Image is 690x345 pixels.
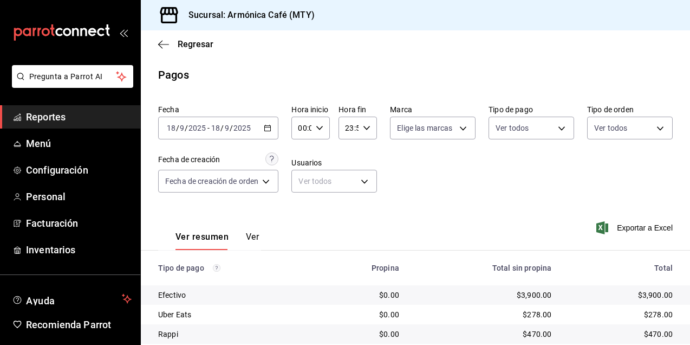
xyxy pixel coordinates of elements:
[26,189,132,204] span: Personal
[178,39,213,49] span: Regresar
[291,106,330,113] label: Hora inicio
[325,290,399,301] div: $0.00
[416,329,551,340] div: $470.00
[119,28,128,37] button: open_drawer_menu
[29,71,116,82] span: Pregunta a Parrot AI
[594,123,627,133] span: Ver todos
[185,124,188,132] span: /
[397,123,452,133] span: Elige las marcas
[233,124,251,132] input: ----
[180,9,315,22] h3: Sucursal: Armónica Café (MTY)
[158,264,308,272] div: Tipo de pago
[416,264,551,272] div: Total sin propina
[158,329,308,340] div: Rappi
[224,124,230,132] input: --
[291,159,377,167] label: Usuarios
[569,309,673,320] div: $278.00
[325,309,399,320] div: $0.00
[12,65,133,88] button: Pregunta a Parrot AI
[598,221,673,234] button: Exportar a Excel
[176,124,179,132] span: /
[587,106,673,113] label: Tipo de orden
[496,123,529,133] span: Ver todos
[175,232,229,250] button: Ver resumen
[291,170,377,193] div: Ver todos
[158,67,189,83] div: Pagos
[325,264,399,272] div: Propina
[158,39,213,49] button: Regresar
[26,136,132,151] span: Menú
[569,329,673,340] div: $470.00
[188,124,206,132] input: ----
[489,106,574,113] label: Tipo de pago
[26,163,132,177] span: Configuración
[158,154,220,165] div: Fecha de creación
[246,232,287,250] button: Ver pagos
[207,124,210,132] span: -
[569,290,673,301] div: $3,900.00
[26,292,118,305] span: Ayuda
[175,232,261,250] div: navigation tabs
[325,329,399,340] div: $0.00
[8,79,133,90] a: Pregunta a Parrot AI
[220,124,224,132] span: /
[390,106,476,113] label: Marca
[26,216,132,231] span: Facturación
[158,106,278,113] label: Fecha
[211,124,220,132] input: --
[26,242,132,257] span: Inventarios
[416,290,551,301] div: $3,900.00
[339,106,377,113] label: Hora fin
[179,124,185,132] input: --
[166,124,176,132] input: --
[230,124,233,132] span: /
[165,176,258,187] span: Fecha de creación de orden
[26,110,132,124] span: Reportes
[569,264,673,272] div: Total
[158,309,308,320] div: Uber Eats
[26,317,132,332] span: Recomienda Parrot
[213,264,220,272] svg: Los pagos realizados con Pay y otras terminales son montos brutos.
[158,290,308,301] div: Efectivo
[416,309,551,320] div: $278.00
